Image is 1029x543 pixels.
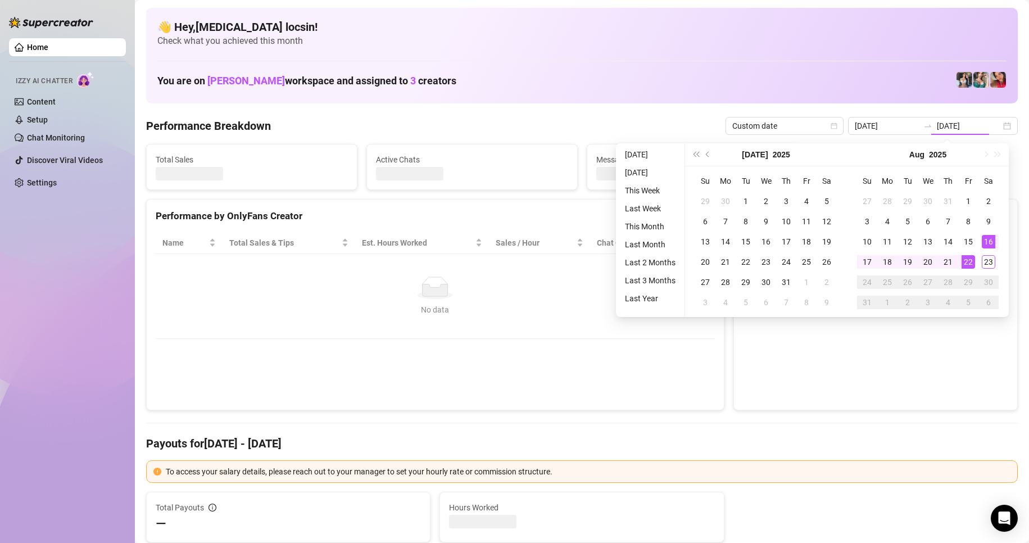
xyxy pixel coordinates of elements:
img: Zaddy [973,72,989,88]
span: Total Sales [156,153,348,166]
span: info-circle [208,504,216,512]
span: Izzy AI Chatter [16,76,72,87]
img: logo-BBDzfeDw.svg [9,17,93,28]
h4: Performance Breakdown [146,118,271,134]
div: Open Intercom Messenger [991,505,1018,532]
a: Home [27,43,48,52]
span: calendar [831,123,837,129]
th: Chat Conversion [590,232,714,254]
h4: 👋 Hey, [MEDICAL_DATA] locsin ! [157,19,1007,35]
span: Name [162,237,207,249]
th: Name [156,232,223,254]
span: to [923,121,932,130]
h1: You are on workspace and assigned to creators [157,75,456,87]
img: Vanessa [990,72,1006,88]
span: [PERSON_NAME] [207,75,285,87]
a: Settings [27,178,57,187]
a: Discover Viral Videos [27,156,103,165]
span: — [156,515,166,533]
span: exclamation-circle [153,468,161,476]
span: 3 [410,75,416,87]
a: Content [27,97,56,106]
span: Total Sales & Tips [229,237,339,249]
span: Total Payouts [156,501,204,514]
div: Sales by OnlyFans Creator [743,209,1008,224]
a: Setup [27,115,48,124]
th: Sales / Hour [489,232,590,254]
span: Hours Worked [449,501,714,514]
span: swap-right [923,121,932,130]
a: Chat Monitoring [27,133,85,142]
div: Est. Hours Worked [362,237,473,249]
span: Check what you achieved this month [157,35,1007,47]
th: Total Sales & Tips [223,232,355,254]
img: Katy [957,72,972,88]
input: End date [937,120,1001,132]
span: Chat Conversion [597,237,699,249]
div: Performance by OnlyFans Creator [156,209,715,224]
span: Custom date [732,117,837,134]
span: Messages Sent [596,153,788,166]
span: Active Chats [376,153,568,166]
img: AI Chatter [77,71,94,88]
input: Start date [855,120,919,132]
span: Sales / Hour [496,237,574,249]
div: To access your salary details, please reach out to your manager to set your hourly rate or commis... [166,465,1010,478]
h4: Payouts for [DATE] - [DATE] [146,436,1018,451]
div: No data [167,304,704,316]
